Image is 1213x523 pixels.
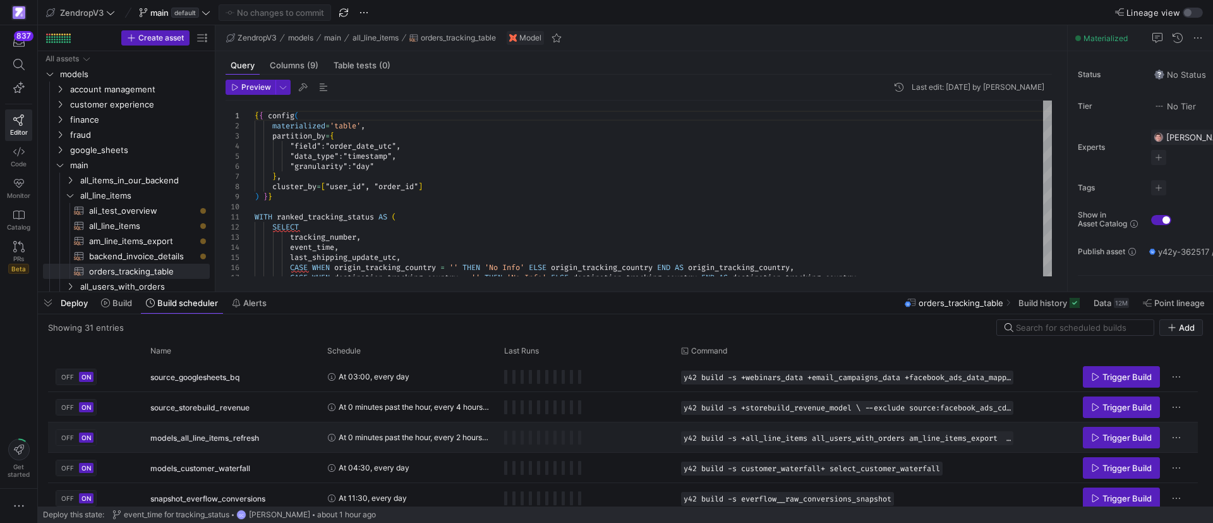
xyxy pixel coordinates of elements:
span: all_line_items​​​​​​​​​​ [89,219,195,233]
span: , [790,262,794,273]
span: At 11:30, every day [339,483,407,513]
span: models_all_line_items_refresh [150,423,259,453]
span: = [325,131,330,141]
div: 4 [226,141,239,151]
span: Schedule [327,347,361,355]
span: , [396,141,401,151]
span: Deploy [61,298,88,308]
div: 1 [226,111,239,121]
button: Trigger Build [1083,397,1160,418]
span: } [272,171,277,182]
span: No Tier [1154,101,1196,111]
a: Catalog [5,204,32,236]
div: 12M [1114,298,1129,308]
span: = [440,262,445,273]
span: finance [70,113,208,127]
span: 'No Info' [485,262,524,273]
span: event_time [290,242,334,252]
div: Press SPACE to select this row. [43,173,210,188]
span: google_sheets [70,143,208,157]
span: Add [1179,323,1195,333]
span: Table tests [334,61,390,70]
span: "order_date_utc" [325,141,396,151]
span: Preview [241,83,271,92]
span: OFF [61,434,74,441]
span: partition_by [272,131,325,141]
span: all_items_in_our_backend [80,173,208,188]
button: event_time for tracking_statusGC[PERSON_NAME]about 1 hour ago [109,507,379,523]
span: Build scheduler [157,298,218,308]
div: 15 [226,252,239,262]
span: config [268,111,294,121]
span: At 0 minutes past the hour, every 4 hours, every day [339,392,489,422]
span: : [347,161,352,171]
div: Press SPACE to select this row. [43,203,210,218]
button: Point lineage [1137,292,1210,314]
span: source_googlesheets_bq [150,362,239,392]
span: AS [675,262,684,273]
span: Alerts [243,298,267,308]
span: orders_tracking_table​​​​​​​​​​ [89,264,195,279]
div: Press SPACE to select this row. [48,392,1198,422]
span: Tier [1078,102,1141,111]
span: ON [81,373,91,381]
button: models [285,30,317,46]
span: Trigger Build [1102,463,1152,473]
span: ELSE [529,262,546,273]
span: ] [418,182,423,192]
span: "day" [352,161,374,171]
div: Press SPACE to select this row. [43,233,210,249]
div: Press SPACE to select this row. [43,127,210,142]
span: { [330,131,334,141]
span: At 03:00, every day [339,362,409,391]
span: = [325,121,330,131]
div: 837 [14,31,33,41]
span: materialized [272,121,325,131]
span: models_customer_waterfall [150,453,250,483]
span: THEN [462,262,480,273]
a: PRsBeta [5,236,32,279]
img: https://storage.googleapis.com/y42-prod-data-exchange/images/G2kHvxVlt02YItTmblwfhPy4mK5SfUxFU6Tr... [1154,132,1164,142]
button: Preview [226,80,275,95]
span: y42 build -s everflow__raw_conversions_snapshot [684,495,891,503]
span: At 04:30, every day [339,453,409,483]
span: } [263,192,268,202]
span: ( [392,212,396,222]
div: Press SPACE to select this row. [43,218,210,233]
a: ali_test_overview​​​​​​​​​​ [43,203,210,218]
div: Press SPACE to select this row. [48,422,1198,453]
input: Search for scheduled builds [1016,323,1146,333]
button: Build [95,292,138,314]
span: END [657,262,670,273]
span: y42 build -s customer_waterfall+ select_customer_waterfall [684,464,940,473]
span: END [701,273,715,283]
span: Data [1094,298,1111,308]
span: Tags [1078,183,1141,192]
span: '' [471,273,480,283]
span: : [339,151,343,161]
button: Build scheduler [140,292,224,314]
span: } [268,192,272,202]
div: Last edit: [DATE] by [PERSON_NAME] [912,83,1044,92]
div: 17 [226,273,239,283]
span: [ [321,182,325,192]
span: Model [519,34,541,42]
span: models [60,67,208,82]
span: origin_tracking_country [334,262,436,273]
span: "data_type" [290,151,339,161]
div: 5 [226,151,239,161]
span: , [334,242,339,252]
span: main [324,34,341,42]
button: maindefault [136,4,214,21]
span: Beta [8,264,29,274]
span: "field" [290,141,321,151]
span: WHEN [312,262,330,273]
div: 6 [226,161,239,171]
span: Trigger Build [1102,372,1152,382]
span: Trigger Build [1102,402,1152,412]
span: orders_tracking_table [919,298,1003,308]
span: OFF [61,403,74,411]
span: Experts [1078,143,1141,152]
div: 13 [226,232,239,242]
span: CASE [290,262,308,273]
